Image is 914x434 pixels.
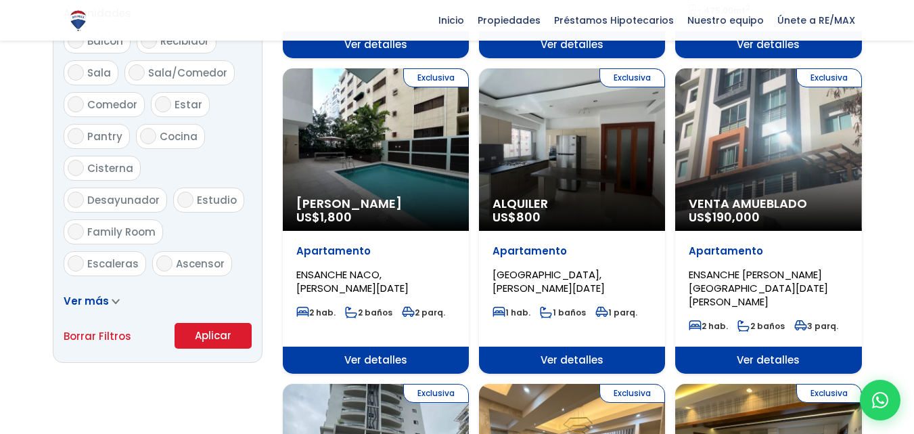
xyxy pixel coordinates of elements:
[479,347,665,374] span: Ver detalles
[403,384,469,403] span: Exclusiva
[712,209,760,225] span: 190,000
[737,320,785,332] span: 2 baños
[675,68,861,374] a: Exclusiva Venta Amueblado US$190,000 Apartamento ENSANCHE [PERSON_NAME][GEOGRAPHIC_DATA][DATE][PE...
[595,307,637,318] span: 1 parq.
[296,244,455,258] p: Apartamento
[796,68,862,87] span: Exclusiva
[689,267,828,309] span: ENSANCHE [PERSON_NAME][GEOGRAPHIC_DATA][DATE][PERSON_NAME]
[493,267,605,295] span: [GEOGRAPHIC_DATA], [PERSON_NAME][DATE]
[794,320,838,332] span: 3 parq.
[64,294,120,308] a: Ver más
[68,64,84,81] input: Sala
[796,384,862,403] span: Exclusiva
[87,225,156,239] span: Family Room
[493,307,530,318] span: 1 hab.
[64,294,109,308] span: Ver más
[283,347,469,374] span: Ver detalles
[493,197,652,211] span: Alquiler
[493,209,541,225] span: US$
[493,244,652,258] p: Apartamento
[148,66,227,80] span: Sala/Comedor
[87,193,160,207] span: Desayunador
[547,10,681,30] span: Préstamos Hipotecarios
[155,96,171,112] input: Estar
[141,32,157,49] input: Recibidor
[160,129,198,144] span: Cocina
[689,197,848,211] span: Venta Amueblado
[516,209,541,225] span: 800
[432,10,471,30] span: Inicio
[87,257,139,271] span: Escaleras
[87,34,123,48] span: Balcón
[403,68,469,87] span: Exclusiva
[176,257,225,271] span: Ascensor
[540,307,586,318] span: 1 baños
[68,96,84,112] input: Comedor
[156,255,173,272] input: Ascensor
[68,32,84,49] input: Balcón
[68,128,84,144] input: Pantry
[87,66,111,80] span: Sala
[160,34,209,48] span: Recibidor
[675,31,861,58] span: Ver detalles
[771,10,862,30] span: Únete a RE/MAX
[283,31,469,58] span: Ver detalles
[479,68,665,374] a: Exclusiva Alquiler US$800 Apartamento [GEOGRAPHIC_DATA], [PERSON_NAME][DATE] 1 hab. 1 baños 1 par...
[689,244,848,258] p: Apartamento
[345,307,392,318] span: 2 baños
[296,209,352,225] span: US$
[140,128,156,144] input: Cocina
[320,209,352,225] span: 1,800
[296,267,409,295] span: ENSANCHE NACO, [PERSON_NAME][DATE]
[471,10,547,30] span: Propiedades
[479,31,665,58] span: Ver detalles
[68,223,84,240] input: Family Room
[87,97,137,112] span: Comedor
[296,307,336,318] span: 2 hab.
[283,68,469,374] a: Exclusiva [PERSON_NAME] US$1,800 Apartamento ENSANCHE NACO, [PERSON_NAME][DATE] 2 hab. 2 baños 2 ...
[681,10,771,30] span: Nuestro equipo
[599,384,665,403] span: Exclusiva
[68,255,84,272] input: Escaleras
[175,97,202,112] span: Estar
[177,192,193,208] input: Estudio
[87,161,133,175] span: Cisterna
[689,320,728,332] span: 2 hab.
[689,209,760,225] span: US$
[66,9,90,32] img: Logo de REMAX
[599,68,665,87] span: Exclusiva
[87,129,122,144] span: Pantry
[175,323,252,349] button: Aplicar
[68,160,84,176] input: Cisterna
[64,328,131,345] a: Borrar Filtros
[68,192,84,208] input: Desayunador
[675,347,861,374] span: Ver detalles
[129,64,145,81] input: Sala/Comedor
[197,193,237,207] span: Estudio
[296,197,455,211] span: [PERSON_NAME]
[402,307,445,318] span: 2 parq.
